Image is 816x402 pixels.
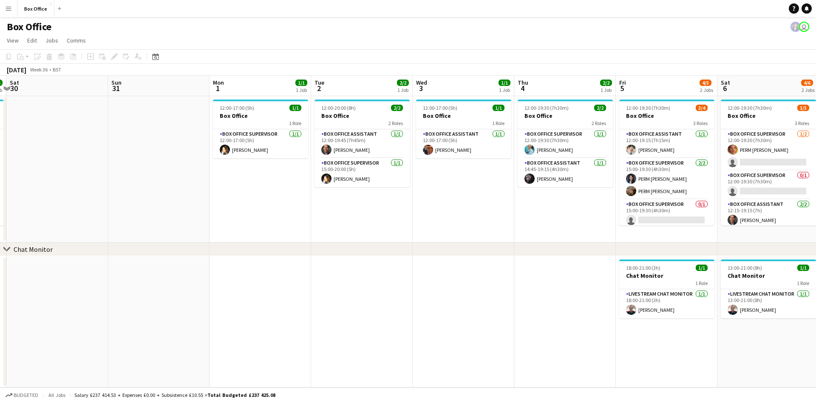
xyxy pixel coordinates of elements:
app-job-card: 18:00-21:00 (3h)1/1Chat Monitor1 RoleLivestream Chat Monitor1/118:00-21:00 (3h)[PERSON_NAME] [619,259,714,318]
span: 1/1 [696,265,708,271]
span: Wed [416,79,427,86]
h3: Box Office [314,112,410,120]
app-card-role: Box Office Supervisor0/115:00-19:30 (4h30m) [619,200,714,228]
span: 1/1 [295,80,307,86]
div: 2 Jobs [802,87,815,93]
span: View [7,37,19,44]
span: 2/2 [397,80,409,86]
span: 4 [516,83,528,93]
span: 12:00-19:30 (7h30m) [524,105,569,111]
app-card-role: Livestream Chat Monitor1/113:00-21:00 (8h)[PERSON_NAME] [721,289,816,318]
app-card-role: Box Office Assistant1/112:00-19:15 (7h15m)[PERSON_NAME] [619,129,714,158]
app-job-card: 12:00-17:00 (5h)1/1Box Office1 RoleBox Office Supervisor1/112:00-17:00 (5h)[PERSON_NAME] [213,100,308,158]
span: 3/4 [696,105,708,111]
app-card-role: Box Office Supervisor1/112:00-19:30 (7h30m)[PERSON_NAME] [518,129,613,158]
a: View [3,35,22,46]
span: 4/5 [700,80,711,86]
app-card-role: Box Office Supervisor1/115:00-20:00 (5h)[PERSON_NAME] [314,158,410,187]
div: 2 Jobs [700,87,713,93]
h3: Chat Monitor [721,272,816,279]
app-job-card: 12:00-19:30 (7h30m)3/5Box Office3 RolesBox Office Supervisor1/212:00-19:30 (7h30m)PERM [PERSON_NA... [721,100,816,225]
span: 3 Roles [693,120,708,126]
div: 1 Job [397,87,408,93]
app-card-role: Box Office Supervisor1/112:00-17:00 (5h)[PERSON_NAME] [213,129,308,158]
span: 1/1 [493,105,504,111]
span: 1 [212,83,224,93]
app-user-avatar: Lexi Clare [790,22,801,32]
span: 2/2 [594,105,606,111]
app-card-role: Box Office Supervisor0/112:00-19:30 (7h30m) [721,171,816,200]
div: Salary £237 414.53 + Expenses £0.00 + Subsistence £10.55 = [74,392,275,398]
span: 18:00-21:00 (3h) [626,265,660,271]
span: 1 Role [289,120,301,126]
app-card-role: Box Office Assistant1/112:00-17:00 (5h)[PERSON_NAME] [416,129,511,158]
app-job-card: 12:00-19:30 (7h30m)3/4Box Office3 RolesBox Office Assistant1/112:00-19:15 (7h15m)[PERSON_NAME]Box... [619,100,714,225]
span: 3/5 [797,105,809,111]
h3: Box Office [213,112,308,120]
h1: Box Office [7,20,51,33]
span: Tue [314,79,324,86]
div: 1 Job [601,87,612,93]
span: Sat [10,79,19,86]
div: 12:00-17:00 (5h)1/1Box Office1 RoleBox Office Assistant1/112:00-17:00 (5h)[PERSON_NAME] [416,100,511,158]
h3: Box Office [518,112,613,120]
app-card-role: Box Office Assistant1/114:45-19:15 (4h30m)[PERSON_NAME] [518,158,613,187]
div: BST [53,66,61,73]
span: 1 Role [695,280,708,286]
span: 1/1 [797,265,809,271]
app-card-role: Livestream Chat Monitor1/118:00-21:00 (3h)[PERSON_NAME] [619,289,714,318]
app-job-card: 13:00-21:00 (8h)1/1Chat Monitor1 RoleLivestream Chat Monitor1/113:00-21:00 (8h)[PERSON_NAME] [721,259,816,318]
button: Budgeted [4,391,40,400]
span: 4/6 [801,80,813,86]
span: 12:00-19:30 (7h30m) [626,105,670,111]
h3: Box Office [721,112,816,120]
span: Edit [27,37,37,44]
app-job-card: 12:00-20:00 (8h)2/2Box Office2 RolesBox Office Assistant1/112:00-19:45 (7h45m)[PERSON_NAME]Box Of... [314,100,410,187]
span: Mon [213,79,224,86]
span: 5 [618,83,626,93]
span: 13:00-21:00 (8h) [728,265,762,271]
div: [DATE] [7,66,26,74]
app-card-role: Box Office Assistant2/212:15-19:15 (7h)[PERSON_NAME] [721,200,816,241]
app-job-card: 12:00-19:30 (7h30m)2/2Box Office2 RolesBox Office Supervisor1/112:00-19:30 (7h30m)[PERSON_NAME]Bo... [518,100,613,187]
span: Budgeted [14,392,38,398]
span: 2 Roles [388,120,403,126]
div: Chat Monitor [14,245,53,254]
span: Thu [518,79,528,86]
h3: Chat Monitor [619,272,714,279]
span: Fri [619,79,626,86]
span: 6 [720,83,730,93]
h3: Box Office [416,112,511,120]
div: 1 Job [499,87,510,93]
span: 12:00-17:00 (5h) [220,105,254,111]
span: Comms [67,37,86,44]
span: 1/1 [499,80,510,86]
span: 1 Role [492,120,504,126]
span: 3 [415,83,427,93]
span: Jobs [45,37,58,44]
button: Box Office [17,0,54,17]
a: Jobs [42,35,62,46]
a: Comms [63,35,89,46]
span: 12:00-20:00 (8h) [321,105,356,111]
span: Week 36 [28,66,49,73]
span: 30 [8,83,19,93]
span: 31 [110,83,122,93]
app-card-role: Box Office Supervisor1/212:00-19:30 (7h30m)PERM [PERSON_NAME] [721,129,816,171]
div: 1 Job [296,87,307,93]
span: 2/2 [391,105,403,111]
span: 2 Roles [592,120,606,126]
span: Sat [721,79,730,86]
app-card-role: Box Office Supervisor2/215:00-19:30 (4h30m)PERM [PERSON_NAME]PERM [PERSON_NAME] [619,158,714,200]
span: 2/2 [600,80,612,86]
span: 1/1 [289,105,301,111]
app-card-role: Box Office Assistant1/112:00-19:45 (7h45m)[PERSON_NAME] [314,129,410,158]
span: 12:00-17:00 (5h) [423,105,457,111]
span: 12:00-19:30 (7h30m) [728,105,772,111]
